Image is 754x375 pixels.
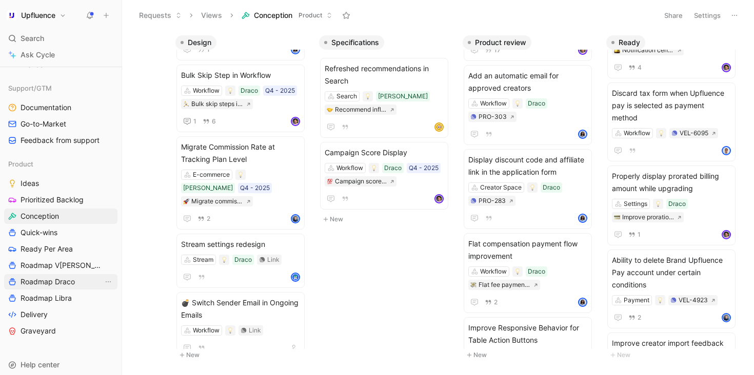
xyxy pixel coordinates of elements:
div: 💡 [219,255,229,265]
span: Roadmap Draco [21,277,75,287]
div: Recommend influencers based on list similarity [335,105,387,115]
div: Flat fee payment flow improvement [479,280,530,290]
img: 💸 [470,282,477,288]
img: avatar [292,215,299,222]
div: 💡 [512,266,523,277]
span: Add an automatic email for approved creators [468,70,587,94]
div: Draco [528,266,545,277]
img: 💡 [529,184,535,191]
button: Product review [463,35,531,50]
div: E-commerce [193,170,230,180]
div: Improve proration display while upgrading [DATE] plan [622,212,674,222]
span: Improve Responsive Behavior for Table Action Buttons [468,322,587,346]
img: 💡 [365,93,371,99]
button: Views [196,8,227,23]
div: 💡 [527,182,538,193]
div: DesignNew [171,31,315,366]
img: avatar [292,274,299,281]
span: Product [8,159,33,169]
span: Conception [21,211,59,221]
div: Q4 - 2025 [240,183,270,193]
img: 💡 [657,297,663,303]
button: Ready [606,35,645,50]
span: Ideas [21,178,39,189]
span: Ready Per Area [21,244,73,254]
div: 💡 [369,163,379,173]
a: Properly display prorated billing amount while upgradingSettingsDraco💳Improve proration display w... [607,165,736,245]
div: PRO-303 [479,112,507,122]
span: Help center [21,360,59,369]
div: Workflow [480,98,507,109]
span: Flat compensation payment flow improvement [468,238,587,262]
a: Graveyard [4,323,117,339]
button: 2 [195,213,212,224]
img: 💡 [658,130,664,136]
div: 💡 [225,325,235,336]
a: Conception [4,209,117,224]
span: 2 [207,216,210,222]
img: avatar [723,231,730,238]
img: avatar [579,215,586,222]
button: Design [175,35,216,50]
button: New [175,349,311,361]
span: 1 [207,47,210,53]
span: Go-to-Market [21,119,66,129]
span: Search [21,32,44,45]
a: Stream settings redesignStreamDracoLinkavatar [176,234,305,288]
div: [PERSON_NAME] [183,183,233,193]
img: 💡 [514,268,521,275]
button: New [319,213,454,225]
div: Draco [241,86,258,96]
div: 💡 [512,98,523,109]
a: Documentation [4,100,117,115]
div: Draco [384,163,402,173]
div: SpecificationsNew [315,31,459,231]
div: Link [249,325,261,336]
button: 1 [626,229,643,240]
img: 💳 [614,214,620,220]
img: avatar [435,123,443,131]
a: Refreshed recommendations in SearchSearch[PERSON_NAME]🤝Recommend influencers based on list simila... [320,58,448,138]
img: 💡 [237,172,244,178]
span: 1 [193,118,196,124]
div: Help center [4,357,117,372]
div: Workflow [336,163,363,173]
a: Migrate Commission Rate at Tracking Plan LevelE-commerce[PERSON_NAME]Q4 - 2025🚀Migrate commission... [176,136,305,230]
div: Creator Space [480,182,522,193]
a: Campaign Score DisplayWorkflowDracoQ4 - 2025💯Campaign score displayavatar [320,142,448,210]
span: 4 [638,65,642,71]
a: Roadmap DracoView actions [4,274,117,289]
span: Product [299,10,322,20]
div: [PERSON_NAME] [378,91,428,101]
div: Draco [528,98,545,109]
img: avatar [579,47,586,54]
div: Workflow [624,128,650,138]
div: 💡 [653,199,663,209]
a: Ready Per Area [4,241,117,257]
h1: Upfluence [21,11,55,20]
button: ConceptionProduct [237,8,337,23]
div: Support/GTMDocumentationGo-to-MarketFeedback from support [4,80,117,148]
a: Ability to delete Brand Upfluence Pay account under certain conditionsPaymentVEL-49232avatar [607,249,736,328]
img: 💡 [221,257,227,263]
img: 💡 [227,327,233,334]
img: avatar [435,195,443,202]
div: Stream [193,255,213,265]
button: View actions [103,277,113,287]
button: UpfluenceUpfluence [4,8,69,23]
img: avatar [292,118,299,125]
div: Search [336,91,357,101]
div: Bulk skip steps in campaign [191,99,243,109]
img: 🚀 [183,198,189,204]
span: Improve creator import feedback [612,337,731,349]
button: 6 [201,116,218,127]
div: Workflow [193,325,220,336]
span: 2 [494,299,498,305]
a: Quick-wins [4,225,117,240]
button: Share [660,8,687,23]
img: 🤝 [327,107,333,113]
div: 💡 [656,128,666,138]
div: Workflow [480,266,507,277]
span: Quick-wins [21,227,57,238]
div: VEL-4923 [679,295,708,305]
